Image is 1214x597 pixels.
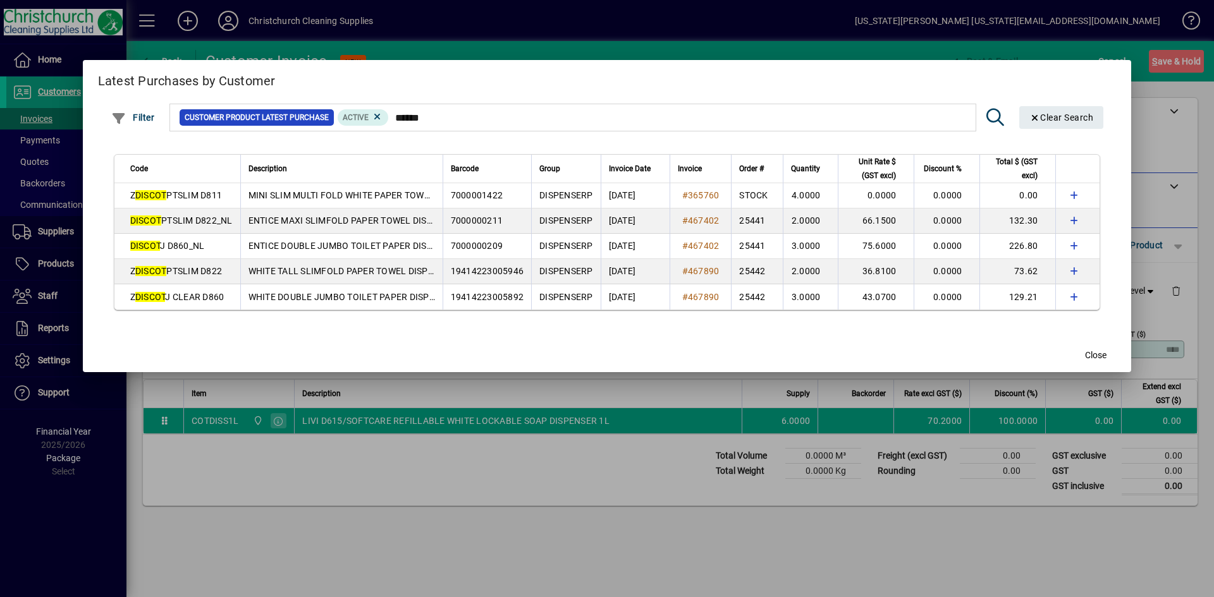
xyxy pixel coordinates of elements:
div: Discount % [922,162,973,176]
span: Discount % [924,162,962,176]
td: 0.0000 [914,234,979,259]
td: 25441 [731,234,783,259]
em: DISCOT [135,292,166,302]
td: 2.0000 [783,259,838,284]
button: Close [1076,344,1116,367]
span: WHITE DOUBLE JUMBO TOILET PAPER DISPENSER FOL - D860 (TR:1100) [248,292,548,302]
a: #467890 [678,264,724,278]
td: [DATE] [601,234,670,259]
em: DISCOT [130,215,162,226]
span: Clear Search [1029,112,1094,123]
td: 0.0000 [914,284,979,310]
span: J D860_NL [130,241,205,251]
td: 0.0000 [914,208,979,234]
td: 129.21 [979,284,1055,310]
span: DISPENSERP [539,292,593,302]
div: Invoice [678,162,724,176]
span: Barcode [451,162,479,176]
h2: Latest Purchases by Customer [83,60,1132,97]
td: 75.6000 [838,234,914,259]
td: 73.62 [979,259,1055,284]
span: # [682,266,688,276]
span: ENTICE MAXI SLIMFOLD PAPER TOWEL DISPENSER [248,215,461,226]
td: 66.1500 [838,208,914,234]
button: Clear [1019,106,1104,129]
td: 25442 [731,259,783,284]
span: DISPENSERP [539,215,593,226]
span: Code [130,162,148,176]
td: 43.0700 [838,284,914,310]
span: 467402 [688,241,720,251]
td: 4.0000 [783,183,838,208]
span: 19414223005892 [451,292,524,302]
span: MINI SLIM MULTI FOLD WHITE PAPER TOWEL DISPENSER FOL - D811 (PT:604/1402) [248,190,594,200]
span: Total $ (GST excl) [988,155,1038,183]
button: Filter [108,106,158,129]
td: 0.0000 [914,183,979,208]
div: Invoice Date [609,162,662,176]
span: # [682,292,688,302]
span: Order # [739,162,764,176]
div: Total $ (GST excl) [988,155,1049,183]
span: # [682,190,688,200]
td: 3.0000 [783,284,838,310]
td: 0.0000 [838,183,914,208]
em: DISCOT [130,241,161,251]
mat-chip: Product Activation Status: Active [338,109,388,126]
span: DISPENSERP [539,190,593,200]
div: Quantity [791,162,831,176]
span: DISPENSERP [539,266,593,276]
span: Quantity [791,162,820,176]
span: Invoice Date [609,162,651,176]
em: DISCOT [135,190,167,200]
a: #467402 [678,214,724,227]
a: #467890 [678,290,724,304]
td: 2.0000 [783,208,838,234]
span: Group [539,162,560,176]
span: 7000000209 [451,241,503,251]
span: PTSLIM D822_NL [130,215,233,226]
td: 25442 [731,284,783,310]
div: Code [130,162,233,176]
em: DISCOT [135,266,167,276]
span: DISPENSERP [539,241,593,251]
span: # [682,215,688,226]
td: [DATE] [601,259,670,284]
span: Description [248,162,287,176]
span: Close [1085,349,1107,362]
span: ENTICE DOUBLE JUMBO TOILET PAPER DISPENSER [248,241,461,251]
div: Order # [739,162,775,176]
span: Active [343,113,369,122]
span: 467402 [688,215,720,226]
td: [DATE] [601,208,670,234]
span: 7000000211 [451,215,503,226]
td: 25441 [731,208,783,234]
span: 467890 [688,292,720,302]
td: 226.80 [979,234,1055,259]
span: Z PTSLIM D811 [130,190,223,200]
span: Unit Rate $ (GST excl) [846,155,896,183]
span: Invoice [678,162,702,176]
a: #467402 [678,239,724,253]
td: [DATE] [601,284,670,310]
div: Group [539,162,593,176]
span: Filter [111,112,155,123]
span: 365760 [688,190,720,200]
div: Barcode [451,162,524,176]
span: Z PTSLIM D822 [130,266,223,276]
span: Customer Product Latest Purchase [185,111,329,124]
a: #365760 [678,188,724,202]
div: Description [248,162,435,176]
td: 36.8100 [838,259,914,284]
span: 467890 [688,266,720,276]
span: 7000001422 [451,190,503,200]
span: WHITE TALL SLIMFOLD PAPER TOWEL DISPENSER FOL - D822 (PT:604/1402) [248,266,566,276]
span: 19414223005946 [451,266,524,276]
td: 0.00 [979,183,1055,208]
span: Z J CLEAR D860 [130,292,224,302]
div: Unit Rate $ (GST excl) [846,155,907,183]
td: 0.0000 [914,259,979,284]
td: STOCK [731,183,783,208]
td: 132.30 [979,208,1055,234]
span: # [682,241,688,251]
